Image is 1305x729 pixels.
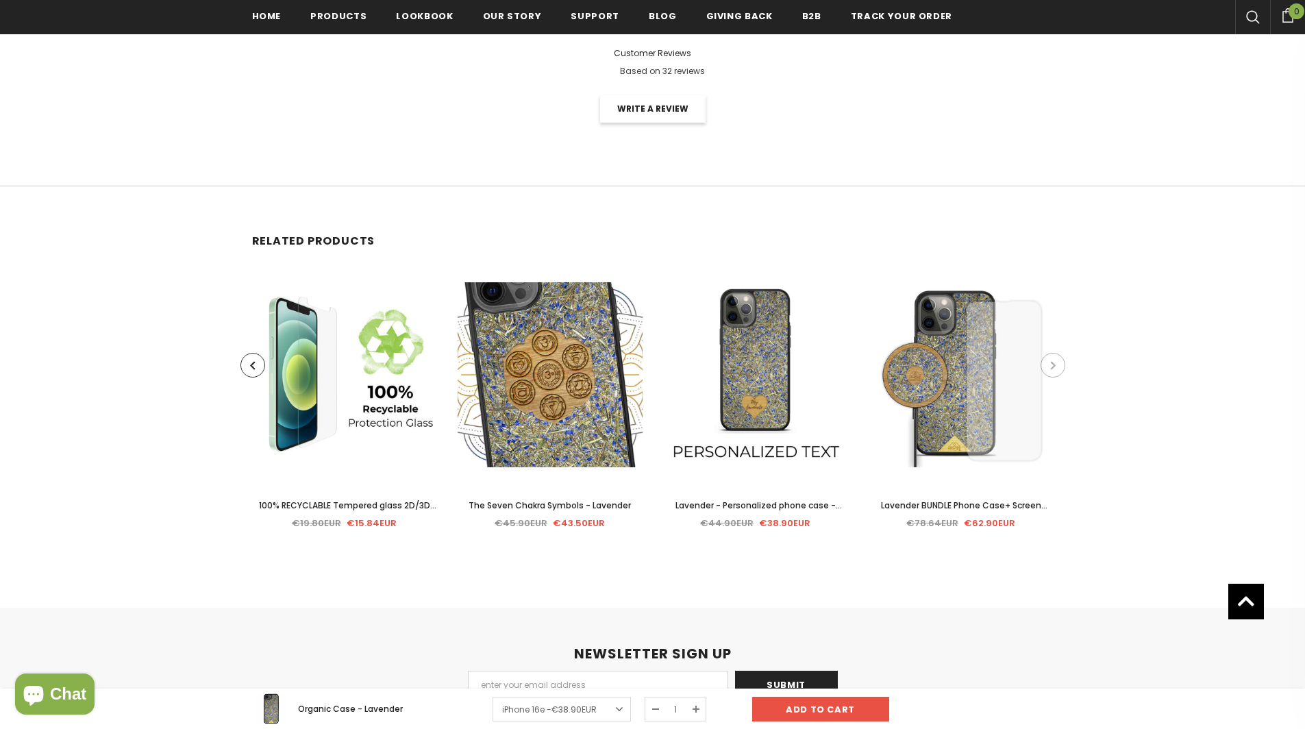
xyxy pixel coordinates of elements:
[869,498,1054,513] a: Lavender BUNDLE Phone Case+ Screen Protector + Lavender Wireless Charger
[759,517,810,530] span: €38.90EUR
[706,10,773,23] span: Giving back
[292,517,341,530] span: €19.80EUR
[700,517,754,530] span: €44.90EUR
[1289,3,1304,19] span: 0
[458,498,643,513] a: The Seven Chakra Symbols - Lavender
[649,10,677,23] span: Blog
[11,674,99,718] inbox-online-store-chat: Shopify online store chat
[752,697,889,721] input: Add to cart
[880,499,1047,526] span: Lavender BUNDLE Phone Case+ Screen Protector + Lavender Wireless Charger
[468,671,728,698] input: Email Address
[600,95,706,123] a: Write a review
[964,517,1015,530] span: €62.90EUR
[553,517,605,530] span: €43.50EUR
[906,517,958,530] span: €78.64EUR
[483,10,542,23] span: Our Story
[298,703,403,715] span: Organic Case - Lavender
[601,65,613,77] span: 4.9 of 5 stars
[675,499,842,526] span: Lavender - Personalized phone case - Personalized gift
[396,10,453,23] span: Lookbook
[259,499,436,526] span: 100% RECYCLABLE Tempered glass 2D/3D screen protector
[252,233,375,249] span: Related Products
[1270,6,1305,23] a: 0
[614,47,691,59] span: Customer Reviews
[571,10,619,23] span: support
[574,644,732,663] span: NEWSLETTER SIGN UP
[310,10,366,23] span: Products
[551,704,597,715] span: €38.90EUR
[252,498,437,513] a: 100% RECYCLABLE Tempered glass 2D/3D screen protector
[851,10,952,23] span: Track your order
[347,517,397,530] span: €15.84EUR
[252,10,282,23] span: Home
[495,517,547,530] span: €45.90EUR
[663,498,848,513] a: Lavender - Personalized phone case - Personalized gift
[469,499,631,511] span: The Seven Chakra Symbols - Lavender
[620,65,705,77] span: Based on 32 reviews
[802,10,821,23] span: B2B
[493,697,631,721] a: iPhone 16e -€38.90EUR
[735,671,838,698] input: Submit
